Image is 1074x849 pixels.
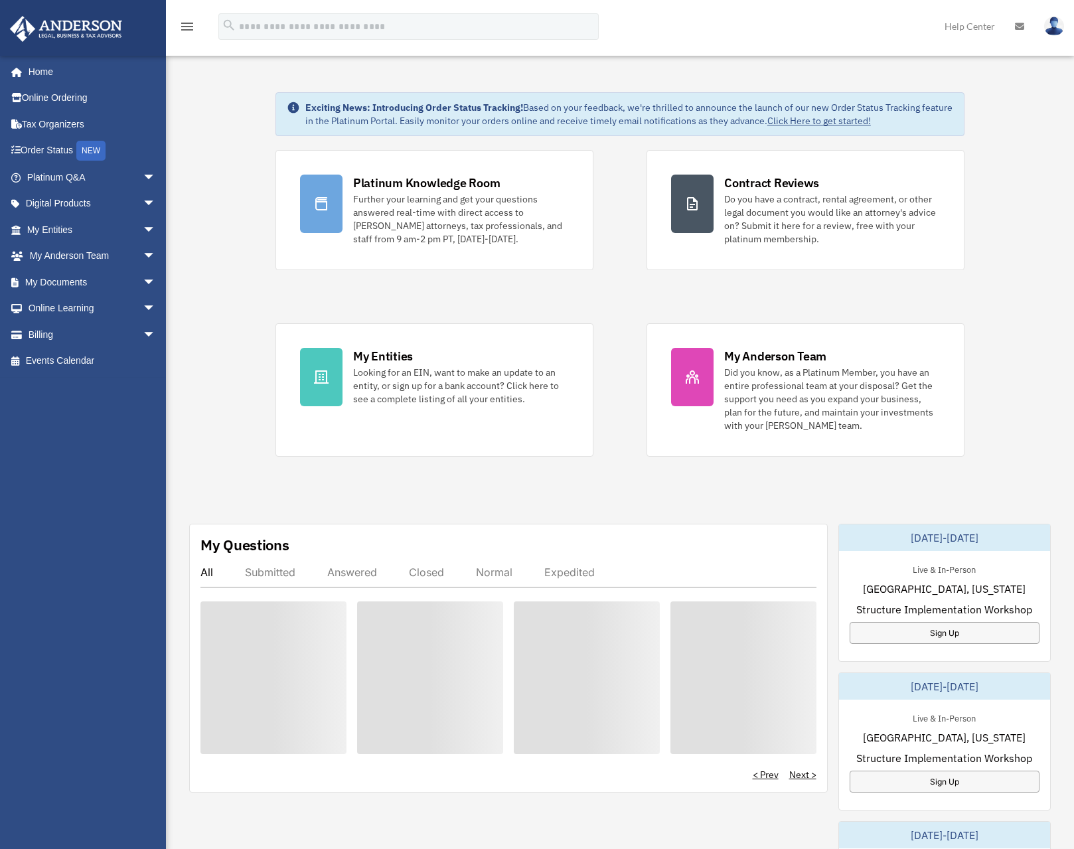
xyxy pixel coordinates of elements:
a: Online Learningarrow_drop_down [9,295,176,322]
a: < Prev [753,768,779,781]
span: arrow_drop_down [143,295,169,323]
div: Answered [327,566,377,579]
a: Next > [789,768,816,781]
div: All [200,566,213,579]
a: Tax Organizers [9,111,176,137]
a: Platinum Knowledge Room Further your learning and get your questions answered real-time with dire... [275,150,593,270]
img: User Pic [1044,17,1064,36]
a: Events Calendar [9,348,176,374]
div: My Questions [200,535,289,555]
a: Sign Up [850,771,1040,793]
a: My Anderson Team Did you know, as a Platinum Member, you have an entire professional team at your... [647,323,964,457]
span: [GEOGRAPHIC_DATA], [US_STATE] [863,581,1026,597]
div: [DATE]-[DATE] [839,822,1051,848]
div: Submitted [245,566,295,579]
i: menu [179,19,195,35]
div: My Anderson Team [724,348,826,364]
img: Anderson Advisors Platinum Portal [6,16,126,42]
a: Digital Productsarrow_drop_down [9,191,176,217]
a: Click Here to get started! [767,115,871,127]
div: My Entities [353,348,413,364]
a: Contract Reviews Do you have a contract, rental agreement, or other legal document you would like... [647,150,964,270]
span: Structure Implementation Workshop [856,750,1032,766]
div: Live & In-Person [902,562,986,576]
div: Do you have a contract, rental agreement, or other legal document you would like an attorney's ad... [724,193,940,246]
div: Closed [409,566,444,579]
div: Contract Reviews [724,175,819,191]
div: Further your learning and get your questions answered real-time with direct access to [PERSON_NAM... [353,193,569,246]
span: arrow_drop_down [143,243,169,270]
span: arrow_drop_down [143,164,169,191]
div: [DATE]-[DATE] [839,524,1051,551]
a: My Entities Looking for an EIN, want to make an update to an entity, or sign up for a bank accoun... [275,323,593,457]
a: My Entitiesarrow_drop_down [9,216,176,243]
a: My Documentsarrow_drop_down [9,269,176,295]
span: arrow_drop_down [143,321,169,348]
div: Based on your feedback, we're thrilled to announce the launch of our new Order Status Tracking fe... [305,101,953,127]
span: arrow_drop_down [143,269,169,296]
div: Normal [476,566,512,579]
div: Platinum Knowledge Room [353,175,500,191]
a: Online Ordering [9,85,176,112]
i: search [222,18,236,33]
div: Live & In-Person [902,710,986,724]
a: menu [179,23,195,35]
a: Sign Up [850,622,1040,644]
div: [DATE]-[DATE] [839,673,1051,700]
a: My Anderson Teamarrow_drop_down [9,243,176,270]
span: arrow_drop_down [143,191,169,218]
span: Structure Implementation Workshop [856,601,1032,617]
a: Home [9,58,169,85]
div: Looking for an EIN, want to make an update to an entity, or sign up for a bank account? Click her... [353,366,569,406]
strong: Exciting News: Introducing Order Status Tracking! [305,102,523,114]
div: NEW [76,141,106,161]
span: arrow_drop_down [143,216,169,244]
a: Order StatusNEW [9,137,176,165]
div: Did you know, as a Platinum Member, you have an entire professional team at your disposal? Get th... [724,366,940,432]
a: Billingarrow_drop_down [9,321,176,348]
div: Expedited [544,566,595,579]
span: [GEOGRAPHIC_DATA], [US_STATE] [863,730,1026,745]
a: Platinum Q&Aarrow_drop_down [9,164,176,191]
